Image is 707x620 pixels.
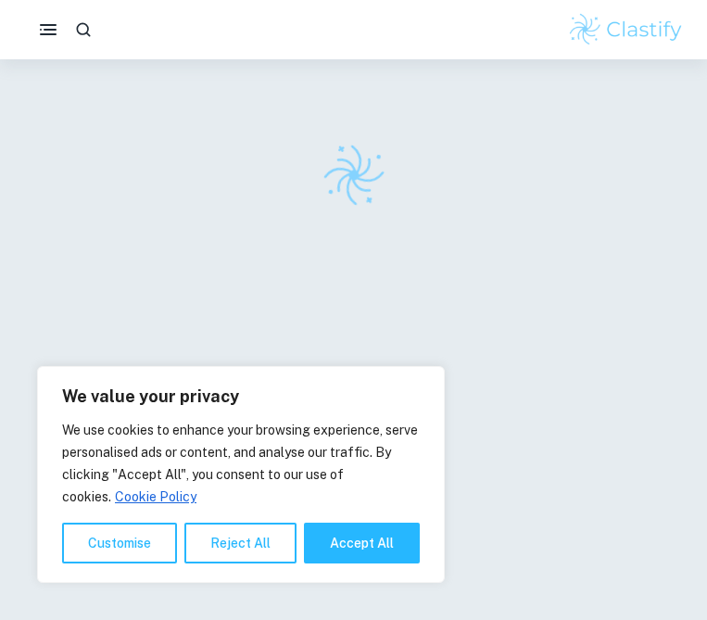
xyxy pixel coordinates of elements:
img: Clastify logo [567,11,685,48]
div: We value your privacy [37,366,445,583]
p: We value your privacy [62,386,420,408]
button: Accept All [304,523,420,563]
p: We use cookies to enhance your browsing experience, serve personalised ads or content, and analys... [62,419,420,508]
button: Customise [62,523,177,563]
button: Reject All [184,523,297,563]
img: Clastify logo [315,136,392,213]
a: Cookie Policy [114,488,197,505]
